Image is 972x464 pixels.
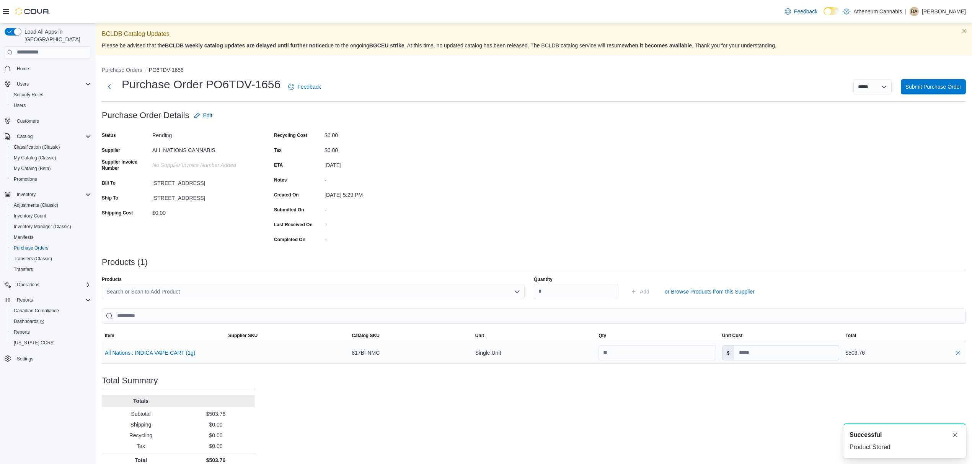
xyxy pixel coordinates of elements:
[951,430,960,440] button: Dismiss toast
[352,348,380,357] span: 817BFNMC
[349,329,472,342] button: Catalog SKU
[628,284,652,299] button: Add
[2,79,94,89] button: Users
[285,79,324,94] a: Feedback
[17,356,33,362] span: Settings
[472,329,596,342] button: Unit
[102,67,142,73] button: Purchase Orders
[11,222,91,231] span: Inventory Manager (Classic)
[352,333,380,339] span: Catalog SKU
[102,195,118,201] label: Ship To
[274,147,282,153] label: Tax
[11,201,61,210] a: Adjustments (Classic)
[11,164,91,173] span: My Catalog (Beta)
[11,211,91,221] span: Inventory Count
[8,153,94,163] button: My Catalog (Classic)
[325,144,427,153] div: $0.00
[14,102,26,109] span: Users
[152,207,255,216] div: $0.00
[8,253,94,264] button: Transfers (Classic)
[11,101,91,110] span: Users
[11,317,47,326] a: Dashboards
[102,329,225,342] button: Item
[14,329,30,335] span: Reports
[722,333,742,339] span: Unit Cost
[105,350,196,356] button: All Nations : INDICA VAPE-CART (1g)
[152,192,255,201] div: [STREET_ADDRESS]
[14,245,49,251] span: Purchase Orders
[905,83,961,91] span: Submit Purchase Order
[794,8,817,15] span: Feedback
[14,256,52,262] span: Transfers (Classic)
[14,280,91,289] span: Operations
[14,266,33,273] span: Transfers
[149,67,184,73] button: PO6TDV-1656
[722,346,734,360] label: $
[662,284,758,299] button: or Browse Products from this Supplier
[152,129,255,138] div: Pending
[11,328,91,337] span: Reports
[102,66,966,75] nav: An example of EuiBreadcrumbs
[191,108,215,123] button: Edit
[11,254,55,263] a: Transfers (Classic)
[152,177,255,186] div: [STREET_ADDRESS]
[8,200,94,211] button: Adjustments (Classic)
[8,327,94,337] button: Reports
[11,164,54,173] a: My Catalog (Beta)
[102,79,117,94] button: Next
[369,42,404,49] strong: BGCEU strike
[2,189,94,200] button: Inventory
[105,397,177,405] p: Totals
[17,118,39,124] span: Customers
[325,234,427,243] div: -
[14,79,91,89] span: Users
[910,7,919,16] div: Destiny Ashdown
[21,28,91,43] span: Load All Apps in [GEOGRAPHIC_DATA]
[14,318,44,324] span: Dashboards
[11,233,91,242] span: Manifests
[8,305,94,316] button: Canadian Compliance
[14,117,42,126] a: Customers
[14,340,54,346] span: [US_STATE] CCRS
[325,204,427,213] div: -
[14,354,91,363] span: Settings
[325,189,427,198] div: [DATE] 5:29 PM
[11,90,46,99] a: Security Roles
[14,64,91,73] span: Home
[14,213,46,219] span: Inventory Count
[17,297,33,303] span: Reports
[11,317,91,326] span: Dashboards
[14,295,91,305] span: Reports
[180,421,252,428] p: $0.00
[11,265,91,274] span: Transfers
[105,432,177,439] p: Recycling
[274,162,283,168] label: ETA
[514,289,520,295] button: Open list of options
[203,112,212,119] span: Edit
[850,443,960,452] div: Product Stored
[824,15,824,16] span: Dark Mode
[11,328,33,337] a: Reports
[472,345,596,360] div: Single Unit
[14,92,43,98] span: Security Roles
[14,64,32,73] a: Home
[274,132,307,138] label: Recycling Cost
[17,191,36,198] span: Inventory
[102,159,149,171] label: Supplier Invoice Number
[228,333,258,339] span: Supplier SKU
[475,333,484,339] span: Unit
[102,111,189,120] h3: Purchase Order Details
[11,254,91,263] span: Transfers (Classic)
[180,432,252,439] p: $0.00
[2,353,94,364] button: Settings
[105,410,177,418] p: Subtotal
[14,144,60,150] span: Classification (Classic)
[14,295,36,305] button: Reports
[180,456,252,464] p: $503.76
[782,4,820,19] a: Feedback
[165,42,325,49] strong: BCLDB weekly catalog updates are delayed until further notice
[274,222,313,228] label: Last Received On
[850,430,882,440] span: Successful
[599,333,606,339] span: Qty
[665,288,755,295] span: or Browse Products from this Supplier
